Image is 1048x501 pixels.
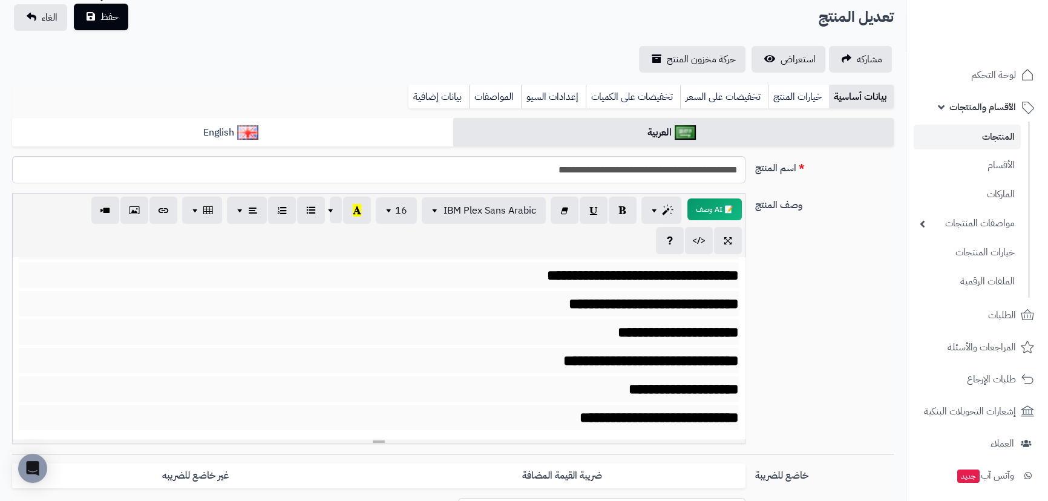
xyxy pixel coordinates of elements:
a: العملاء [914,429,1041,458]
a: English [12,118,453,148]
a: تخفيضات على الكميات [586,85,680,109]
a: المراجعات والأسئلة [914,333,1041,362]
span: IBM Plex Sans Arabic [444,203,536,218]
a: الملفات الرقمية [914,269,1021,295]
span: استعراض [781,52,816,67]
span: وآتس آب [956,467,1014,484]
a: مشاركه [829,46,892,73]
a: استعراض [752,46,825,73]
a: الغاء [14,4,67,31]
a: المواصفات [469,85,521,109]
span: حركة مخزون المنتج [667,52,736,67]
button: IBM Plex Sans Arabic [422,197,546,224]
label: اسم المنتج [750,156,899,175]
span: الغاء [42,10,57,25]
a: خيارات المنتجات [914,240,1021,266]
a: إشعارات التحويلات البنكية [914,397,1041,426]
span: الأقسام والمنتجات [949,99,1016,116]
button: 16 [376,197,417,224]
span: الطلبات [988,307,1016,324]
h2: تعديل المنتج [819,5,894,30]
span: المراجعات والأسئلة [948,339,1016,356]
label: وصف المنتج [750,193,899,212]
span: 16 [395,203,407,218]
span: إشعارات التحويلات البنكية [924,403,1016,420]
a: العربية [453,118,894,148]
img: العربية [675,125,696,140]
span: العملاء [991,435,1014,452]
a: طلبات الإرجاع [914,365,1041,394]
div: Open Intercom Messenger [18,454,47,483]
a: خيارات المنتج [768,85,829,109]
a: تخفيضات على السعر [680,85,768,109]
a: إعدادات السيو [521,85,586,109]
span: طلبات الإرجاع [967,371,1016,388]
a: الماركات [914,182,1021,208]
span: حفظ [100,10,119,24]
button: 📝 AI وصف [687,198,742,220]
a: لوحة التحكم [914,61,1041,90]
a: بيانات إضافية [408,85,469,109]
a: بيانات أساسية [829,85,894,109]
span: جديد [957,470,980,483]
a: مواصفات المنتجات [914,211,1021,237]
a: وآتس آبجديد [914,461,1041,490]
span: لوحة التحكم [971,67,1016,83]
label: ضريبة القيمة المضافة [379,463,745,488]
a: الأقسام [914,152,1021,178]
a: المنتجات [914,125,1021,149]
a: حركة مخزون المنتج [639,46,745,73]
a: الطلبات [914,301,1041,330]
label: خاضع للضريبة [750,463,899,483]
label: غير خاضع للضريبه [12,463,379,488]
span: مشاركه [857,52,882,67]
button: حفظ [74,4,128,30]
img: English [237,125,258,140]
